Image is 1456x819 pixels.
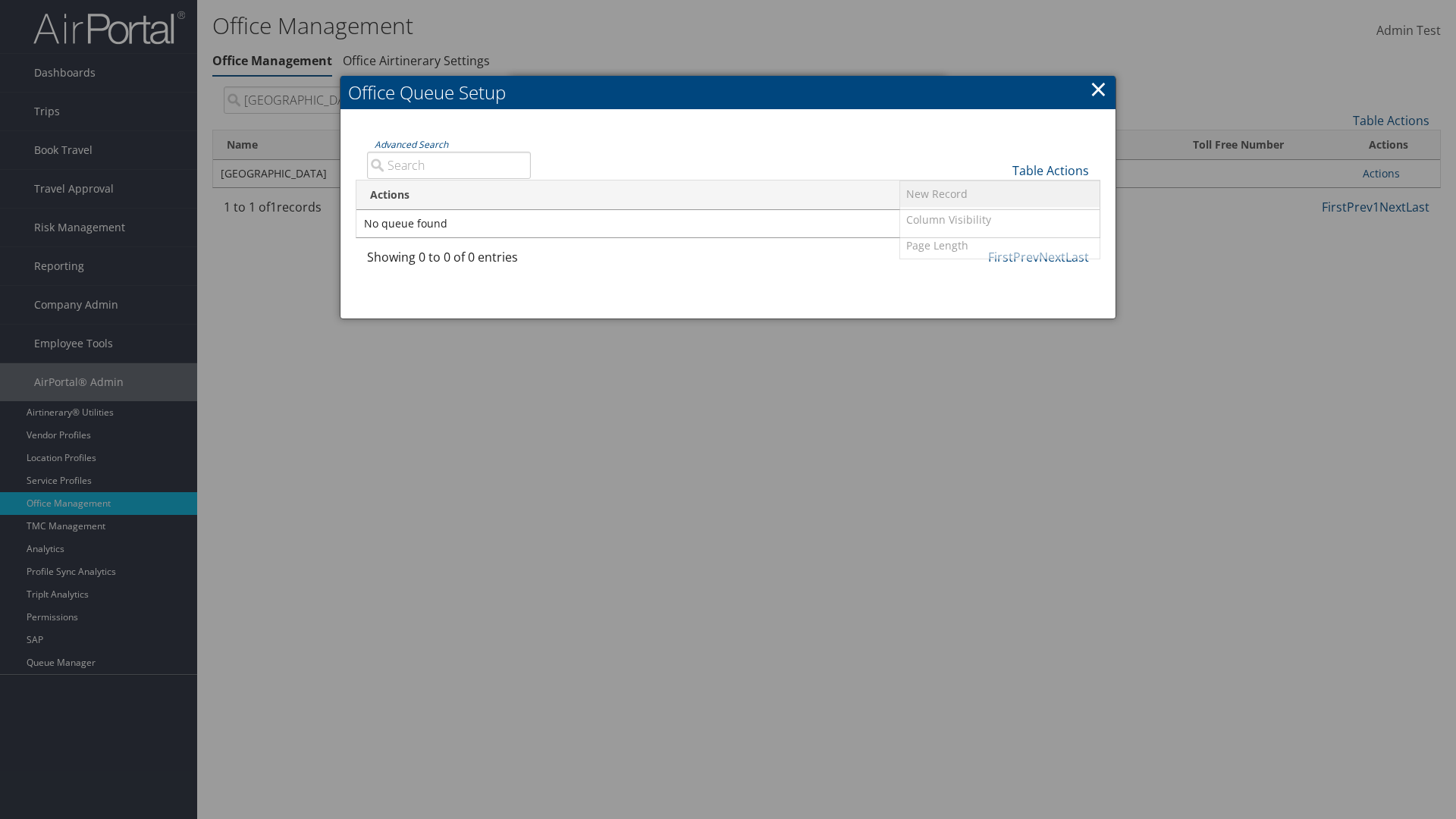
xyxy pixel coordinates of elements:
a: × [1090,74,1107,104]
div: Showing 0 to 0 of 0 entries [367,248,531,274]
a: Column Visibility [900,207,1100,233]
a: Page Length [900,233,1100,259]
h2: Office Queue Setup [340,76,1116,109]
a: New Record [900,181,1100,207]
a: Next [1039,249,1065,265]
th: Actions [356,180,1100,210]
input: Advanced Search [367,152,531,179]
a: Prev [1013,249,1039,265]
td: No queue found [356,210,1100,237]
a: Table Actions [1012,162,1089,179]
a: Advanced Search [375,138,448,151]
a: Last [1065,249,1089,265]
a: First [988,249,1013,265]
